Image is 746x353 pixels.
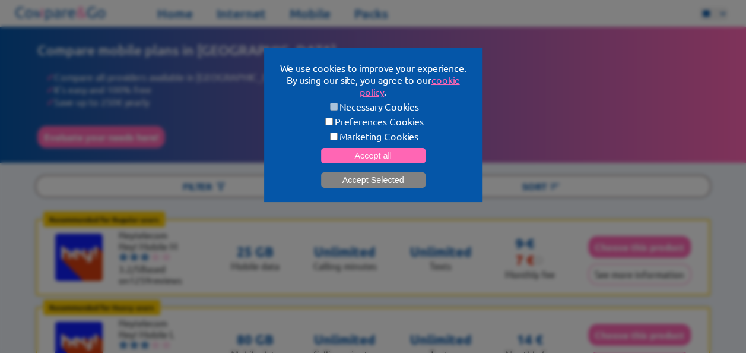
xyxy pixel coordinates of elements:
[330,103,338,111] input: Necessary Cookies
[278,130,468,142] label: Marketing Cookies
[278,100,468,112] label: Necessary Cookies
[278,115,468,127] label: Preferences Cookies
[278,62,468,97] p: We use cookies to improve your experience. By using our site, you agree to our .
[360,74,460,97] a: cookie policy
[325,118,333,125] input: Preferences Cookies
[321,172,426,188] button: Accept Selected
[330,133,338,140] input: Marketing Cookies
[321,148,426,163] button: Accept all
